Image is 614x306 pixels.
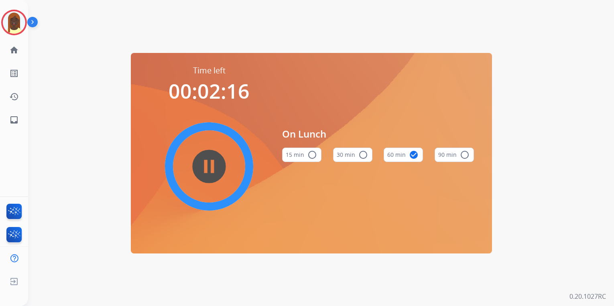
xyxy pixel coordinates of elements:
[435,148,474,162] button: 90 min
[9,69,19,78] mat-icon: list_alt
[460,150,470,160] mat-icon: radio_button_unchecked
[282,148,321,162] button: 15 min
[9,92,19,101] mat-icon: history
[569,292,606,301] p: 0.20.1027RC
[384,148,423,162] button: 60 min
[3,11,25,34] img: avatar
[409,150,419,160] mat-icon: check_circle
[307,150,317,160] mat-icon: radio_button_unchecked
[282,127,474,141] span: On Lunch
[204,162,214,171] mat-icon: pause_circle_filled
[333,148,372,162] button: 30 min
[169,77,250,105] span: 00:02:16
[9,115,19,125] mat-icon: inbox
[9,45,19,55] mat-icon: home
[193,65,226,76] span: Time left
[358,150,368,160] mat-icon: radio_button_unchecked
